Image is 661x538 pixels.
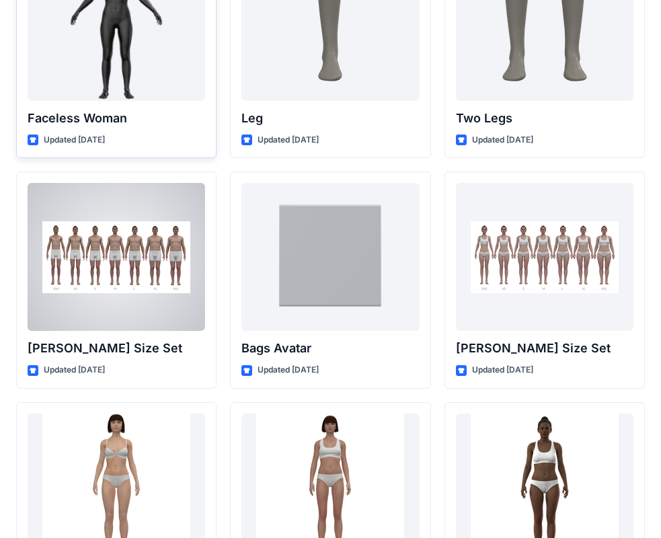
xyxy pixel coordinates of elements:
[44,133,105,147] p: Updated [DATE]
[28,339,205,358] p: [PERSON_NAME] Size Set
[456,109,633,128] p: Two Legs
[28,109,205,128] p: Faceless Woman
[241,339,419,358] p: Bags Avatar
[44,363,105,377] p: Updated [DATE]
[258,363,319,377] p: Updated [DATE]
[472,363,533,377] p: Updated [DATE]
[241,183,419,331] a: Bags Avatar
[241,109,419,128] p: Leg
[456,339,633,358] p: [PERSON_NAME] Size Set
[28,183,205,331] a: Oliver Size Set
[456,183,633,331] a: Olivia Size Set
[472,133,533,147] p: Updated [DATE]
[258,133,319,147] p: Updated [DATE]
